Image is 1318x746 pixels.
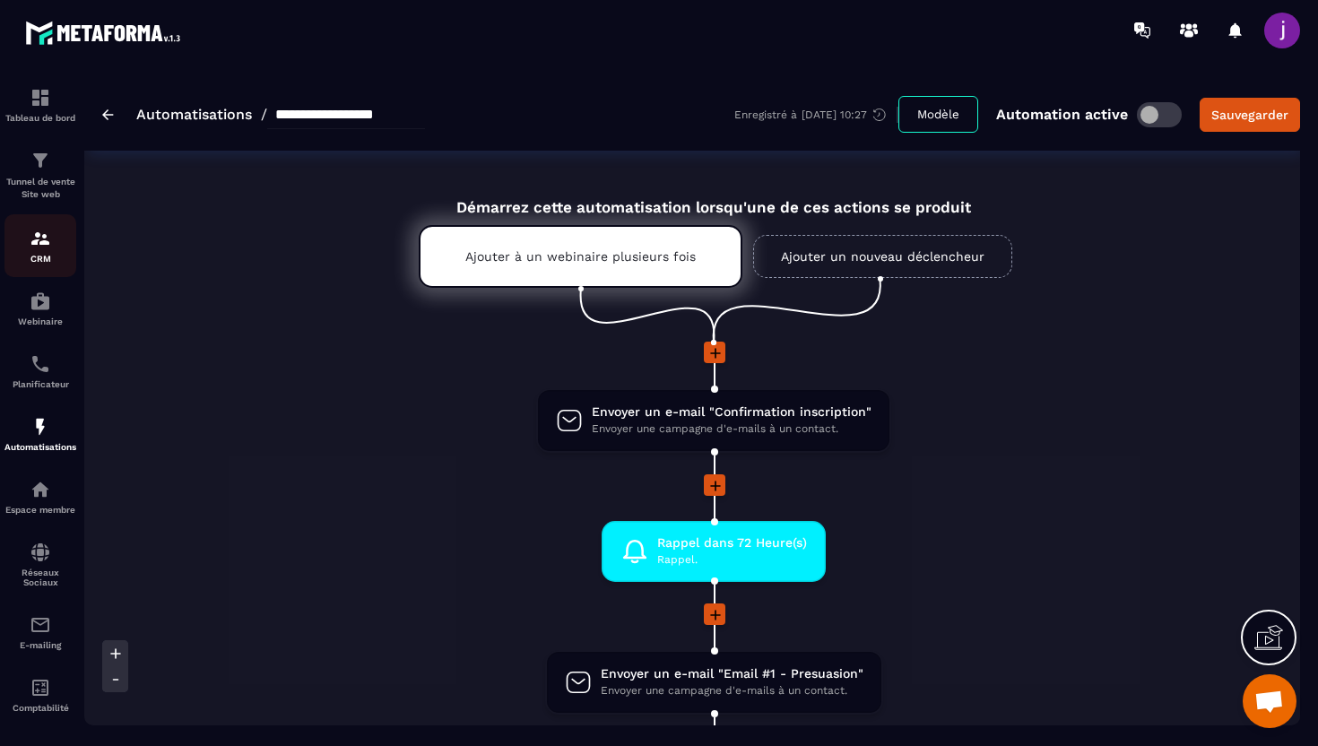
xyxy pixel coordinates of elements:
a: automationsautomationsAutomatisations [4,403,76,465]
img: scheduler [30,353,51,375]
div: Démarrez cette automatisation lorsqu'une de ces actions se produit [374,178,1054,216]
button: Modèle [898,96,978,133]
p: Webinaire [4,317,76,326]
p: Automation active [996,106,1128,123]
p: Comptabilité [4,703,76,713]
button: Sauvegarder [1200,98,1300,132]
div: Sauvegarder [1211,106,1288,124]
a: Ajouter un nouveau déclencheur [753,235,1012,278]
a: formationformationCRM [4,214,76,277]
a: formationformationTableau de bord [4,74,76,136]
p: CRM [4,254,76,264]
div: Ouvrir le chat [1243,674,1296,728]
a: schedulerschedulerPlanificateur [4,340,76,403]
span: / [261,106,267,123]
img: automations [30,416,51,438]
p: Planificateur [4,379,76,389]
span: Rappel dans 72 Heure(s) [657,534,807,551]
a: accountantaccountantComptabilité [4,664,76,726]
a: emailemailE-mailing [4,601,76,664]
img: formation [30,228,51,249]
a: automationsautomationsEspace membre [4,465,76,528]
p: Ajouter à un webinaire plusieurs fois [465,249,696,264]
img: logo [25,16,186,49]
p: Automatisations [4,442,76,452]
p: Tableau de bord [4,113,76,123]
img: automations [30,291,51,312]
a: formationformationTunnel de vente Site web [4,136,76,214]
span: Rappel. [657,551,807,568]
p: E-mailing [4,640,76,650]
a: Automatisations [136,106,252,123]
p: Tunnel de vente Site web [4,176,76,201]
a: automationsautomationsWebinaire [4,277,76,340]
span: Envoyer un e-mail "Confirmation inscription" [592,403,871,421]
p: Espace membre [4,505,76,515]
span: Envoyer une campagne d'e-mails à un contact. [601,682,863,699]
img: email [30,614,51,636]
img: automations [30,479,51,500]
span: Envoyer un e-mail "Email #1 - Presuasion" [601,665,863,682]
img: social-network [30,542,51,563]
span: Envoyer une campagne d'e-mails à un contact. [592,421,871,438]
img: accountant [30,677,51,698]
a: social-networksocial-networkRéseaux Sociaux [4,528,76,601]
div: Enregistré à [734,107,898,123]
img: formation [30,87,51,108]
img: arrow [102,109,114,120]
img: formation [30,150,51,171]
p: [DATE] 10:27 [802,108,867,121]
p: Réseaux Sociaux [4,568,76,587]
